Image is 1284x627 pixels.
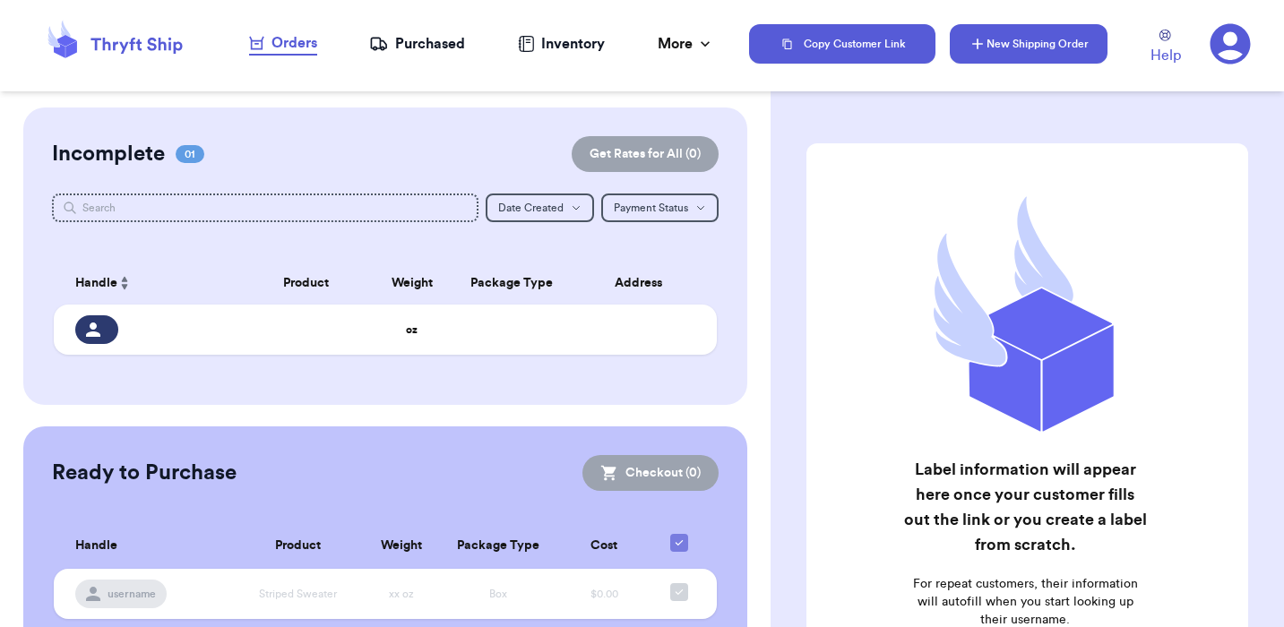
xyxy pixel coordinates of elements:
[601,193,719,222] button: Payment Status
[249,32,317,54] div: Orders
[389,588,414,599] span: xx oz
[950,24,1107,64] button: New Shipping Order
[452,262,571,305] th: Package Type
[234,523,363,569] th: Product
[498,202,564,213] span: Date Created
[52,140,165,168] h2: Incomplete
[239,262,372,305] th: Product
[749,24,935,64] button: Copy Customer Link
[556,523,652,569] th: Cost
[571,262,717,305] th: Address
[363,523,440,569] th: Weight
[658,33,714,55] div: More
[1150,30,1181,66] a: Help
[52,459,237,487] h2: Ready to Purchase
[372,262,452,305] th: Weight
[259,588,337,599] span: Striped Sweater
[518,33,605,55] a: Inventory
[369,33,465,55] a: Purchased
[406,324,418,335] strong: oz
[489,588,507,599] span: Box
[902,457,1148,557] h2: Label information will appear here once your customer fills out the link or you create a label fr...
[117,272,132,294] button: Sort ascending
[1150,45,1181,66] span: Help
[108,587,156,601] span: username
[75,274,117,293] span: Handle
[486,193,594,222] button: Date Created
[582,455,719,491] button: Checkout (0)
[75,537,117,555] span: Handle
[614,202,688,213] span: Payment Status
[52,193,478,222] input: Search
[590,588,618,599] span: $0.00
[440,523,556,569] th: Package Type
[176,145,204,163] span: 01
[572,136,719,172] button: Get Rates for All (0)
[249,32,317,56] a: Orders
